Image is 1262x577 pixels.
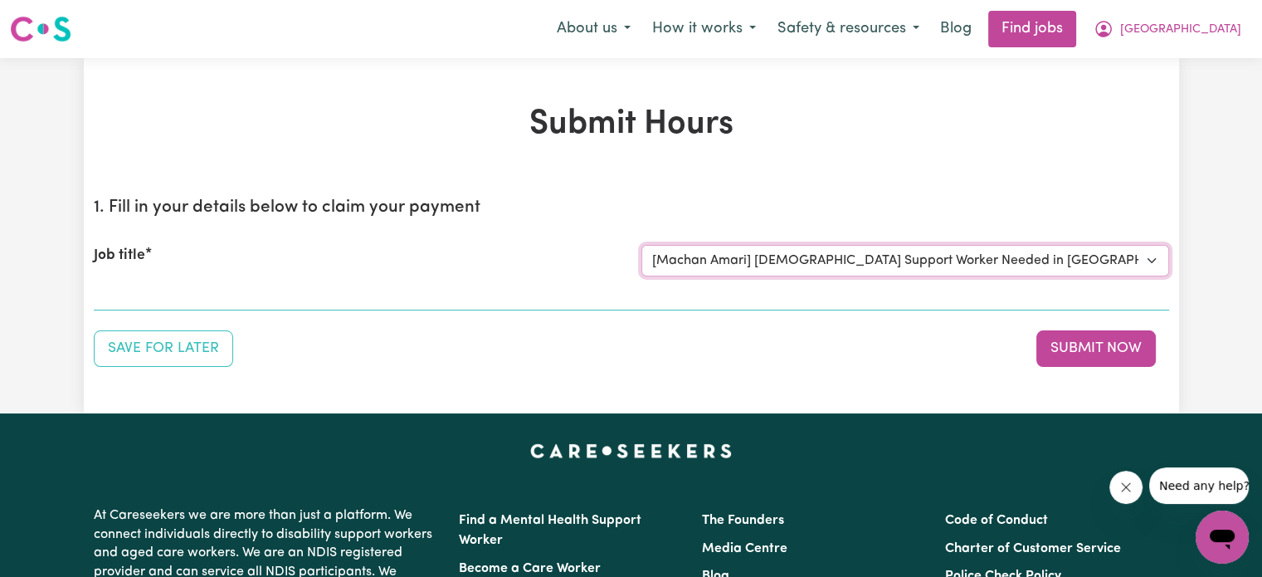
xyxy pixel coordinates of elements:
[459,562,601,575] a: Become a Care Worker
[945,514,1048,527] a: Code of Conduct
[702,514,784,527] a: The Founders
[546,12,641,46] button: About us
[702,542,787,555] a: Media Centre
[1036,330,1156,367] button: Submit your job report
[1196,511,1249,564] iframe: Button to launch messaging window
[767,12,930,46] button: Safety & resources
[1109,471,1143,504] iframe: Close message
[94,245,145,266] label: Job title
[10,12,100,25] span: Need any help?
[1083,12,1252,46] button: My Account
[945,542,1121,555] a: Charter of Customer Service
[10,14,71,44] img: Careseekers logo
[930,11,982,47] a: Blog
[1120,21,1241,39] span: [GEOGRAPHIC_DATA]
[530,443,732,457] a: Careseekers home page
[988,11,1076,47] a: Find jobs
[94,330,233,367] button: Save your job report
[1149,467,1249,504] iframe: Message from company
[641,12,767,46] button: How it works
[459,514,641,547] a: Find a Mental Health Support Worker
[10,10,71,48] a: Careseekers logo
[94,105,1169,144] h1: Submit Hours
[94,198,1169,218] h2: 1. Fill in your details below to claim your payment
